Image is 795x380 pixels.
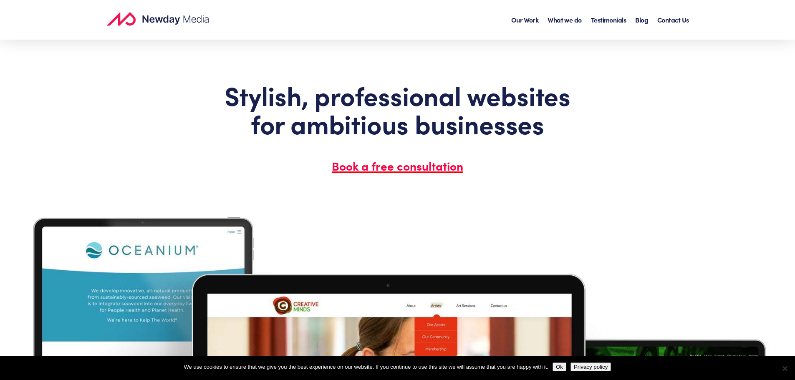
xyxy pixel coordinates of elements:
a: Blog [635,13,648,40]
a: Book a free consultation [332,159,463,172]
img: new logo [106,12,217,26]
span: No [780,364,789,372]
a: Testimonials [591,13,626,40]
a: Our Work [511,13,539,40]
button: Privacy policy [570,362,611,371]
a: Newday Media [106,12,217,26]
button: Ok [553,362,566,371]
span: We use cookies to ensure that we give you the best experience on our website. If you continue to ... [184,363,548,371]
a: Contact Us [657,13,689,40]
h1: Stylish, professional websites for ambitious businesses [218,81,577,142]
a: What we do [548,13,582,40]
